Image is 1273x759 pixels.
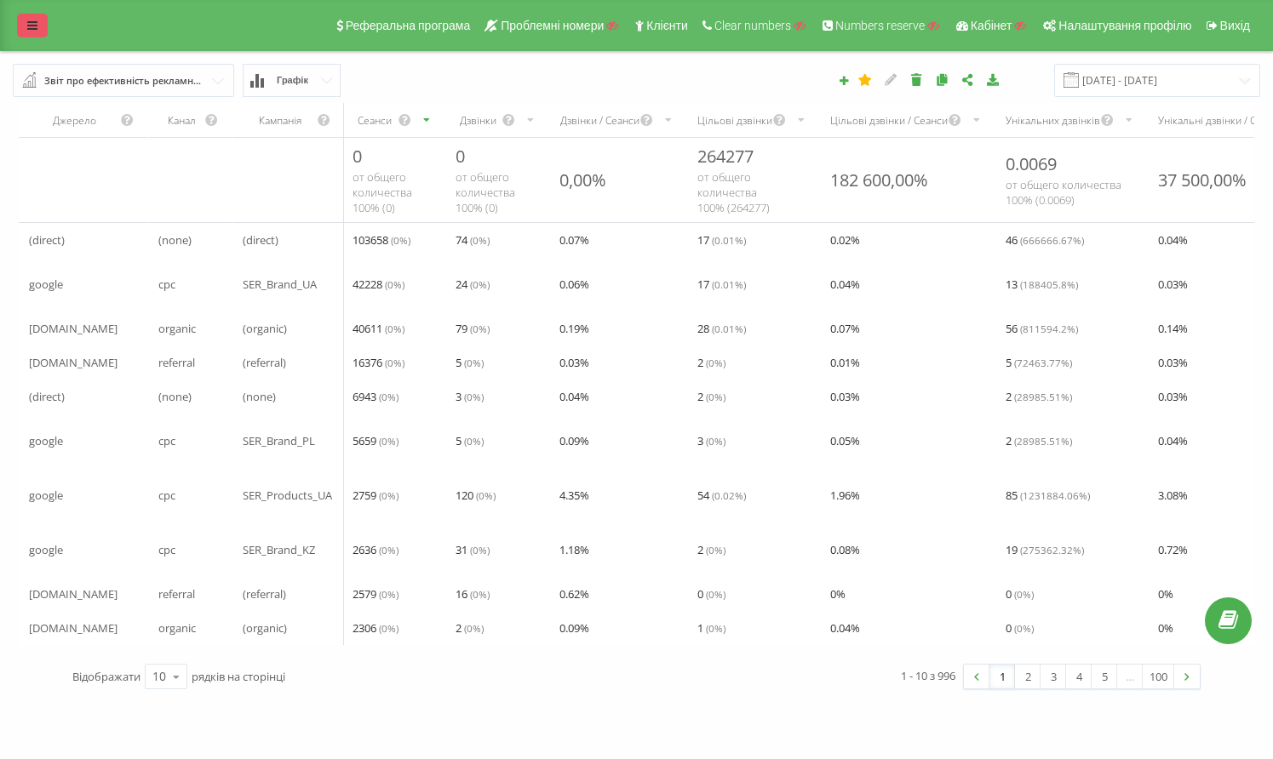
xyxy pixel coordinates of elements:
[1020,488,1090,502] span: ( 1231884.06 %)
[243,539,315,560] span: SER_Brand_KZ
[470,277,490,291] span: ( 0 %)
[353,431,399,451] span: 5659
[353,169,412,215] span: от общего количества 100% ( 0 )
[697,584,725,604] span: 0
[935,73,949,85] i: Копіювати звіт
[243,318,287,339] span: (organic)
[470,322,490,335] span: ( 0 %)
[1006,177,1121,208] span: от общего количества 100% ( 0.0069 )
[697,113,772,128] div: Цільові дзвінки
[379,488,399,502] span: ( 0 %)
[158,386,192,407] span: (none)
[1020,233,1084,247] span: ( 666666.67 %)
[1006,152,1057,175] span: 0.0069
[559,113,639,128] div: Дзвінки / Сеанси
[456,169,515,215] span: от общего количества 100% ( 0 )
[243,64,341,97] button: Графік
[697,352,725,373] span: 2
[243,230,278,250] span: (direct)
[901,667,955,684] div: 1 - 10 з 996
[353,318,404,339] span: 40611
[697,169,770,215] span: от общего количества 100% ( 264277 )
[706,587,725,601] span: ( 0 %)
[830,230,860,250] span: 0.02 %
[456,113,502,128] div: Дзвінки
[1158,618,1173,638] span: 0 %
[29,386,65,407] span: (direct)
[456,539,490,560] span: 31
[1006,431,1072,451] span: 2
[243,113,317,128] div: Кампанія
[559,386,589,407] span: 0.04 %
[29,352,118,373] span: [DOMAIN_NAME]
[1014,587,1034,601] span: ( 0 %)
[1058,19,1191,32] span: Налаштування профілю
[385,277,404,291] span: ( 0 %)
[379,587,399,601] span: ( 0 %)
[559,274,589,294] span: 0.06 %
[559,352,589,373] span: 0.03 %
[456,318,490,339] span: 79
[706,390,725,403] span: ( 0 %)
[830,386,860,407] span: 0.03 %
[29,431,63,451] span: google
[464,434,484,448] span: ( 0 %)
[192,669,285,684] span: рядків на сторінці
[697,386,725,407] span: 2
[353,113,397,128] div: Сеанси
[1006,230,1084,250] span: 46
[697,230,746,250] span: 17
[243,485,332,505] span: SER_Products_UA
[353,618,399,638] span: 2306
[559,584,589,604] span: 0.62 %
[559,431,589,451] span: 0.09 %
[838,75,850,85] i: Створити звіт
[559,485,589,505] span: 4.35 %
[456,386,484,407] span: 3
[706,543,725,556] span: ( 0 %)
[158,352,195,373] span: referral
[1041,665,1066,688] a: 3
[379,434,399,448] span: ( 0 %)
[697,145,754,168] span: 264277
[29,230,65,250] span: (direct)
[158,113,204,128] div: Канал
[712,277,746,291] span: ( 0.01 %)
[830,539,860,560] span: 0.08 %
[559,230,589,250] span: 0.07 %
[158,584,195,604] span: referral
[385,322,404,335] span: ( 0 %)
[697,274,746,294] span: 17
[1015,665,1041,688] a: 2
[697,618,725,638] span: 1
[714,19,791,32] span: Clear numbers
[1006,318,1078,339] span: 56
[353,584,399,604] span: 2579
[464,621,484,635] span: ( 0 %)
[1158,352,1188,373] span: 0.03 %
[1158,431,1188,451] span: 0.04 %
[456,431,484,451] span: 5
[706,356,725,369] span: ( 0 %)
[158,230,192,250] span: (none)
[1158,539,1188,560] span: 0.72 %
[353,386,399,407] span: 6943
[835,19,925,32] span: Numbers reserve
[476,488,496,502] span: ( 0 %)
[1006,113,1100,128] div: Унікальних дзвінків
[464,356,484,369] span: ( 0 %)
[830,168,928,191] div: 182 600,00%
[456,618,484,638] span: 2
[1117,665,1143,688] div: …
[29,485,63,505] span: google
[1014,390,1072,403] span: ( 28985.51 %)
[1006,274,1078,294] span: 13
[456,274,490,294] span: 24
[243,618,287,638] span: (organic)
[830,352,860,373] span: 0.01 %
[243,431,315,451] span: SER_Brand_PL
[971,19,1012,32] span: Кабінет
[697,485,746,505] span: 54
[353,230,410,250] span: 103658
[29,618,118,638] span: [DOMAIN_NAME]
